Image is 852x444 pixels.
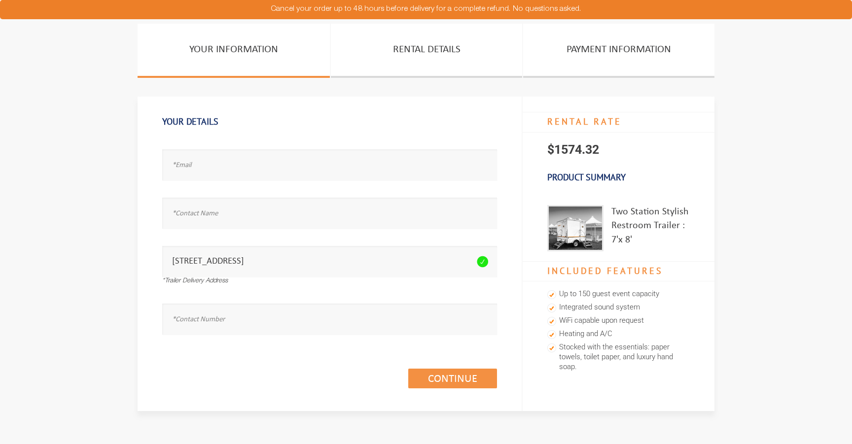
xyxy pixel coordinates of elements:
div: *Trailer Delivery Address [162,277,497,286]
input: *Email [162,149,497,180]
a: Your Information [138,24,330,78]
a: PAYMENT INFORMATION [523,24,714,78]
input: *Contact Number [162,304,497,335]
a: Rental Details [331,24,522,78]
input: *Contact Name [162,198,497,229]
h1: Your Details [162,111,497,132]
li: Heating and A/C [547,328,690,341]
div: Two Station Stylish Restroom Trailer : 7'x 8' [611,205,690,251]
li: Stocked with the essentials: paper towels, toilet paper, and luxury hand soap. [547,341,690,374]
h4: RENTAL RATE [523,112,714,133]
li: Up to 150 guest event capacity [547,288,690,301]
p: $1574.32 [523,133,714,167]
li: Integrated sound system [547,301,690,314]
input: *Trailer Delivery Address [162,246,497,277]
h3: Product Summary [523,167,714,188]
a: Continue [408,369,497,388]
li: WiFi capable upon request [547,314,690,328]
h4: Included Features [523,261,714,282]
